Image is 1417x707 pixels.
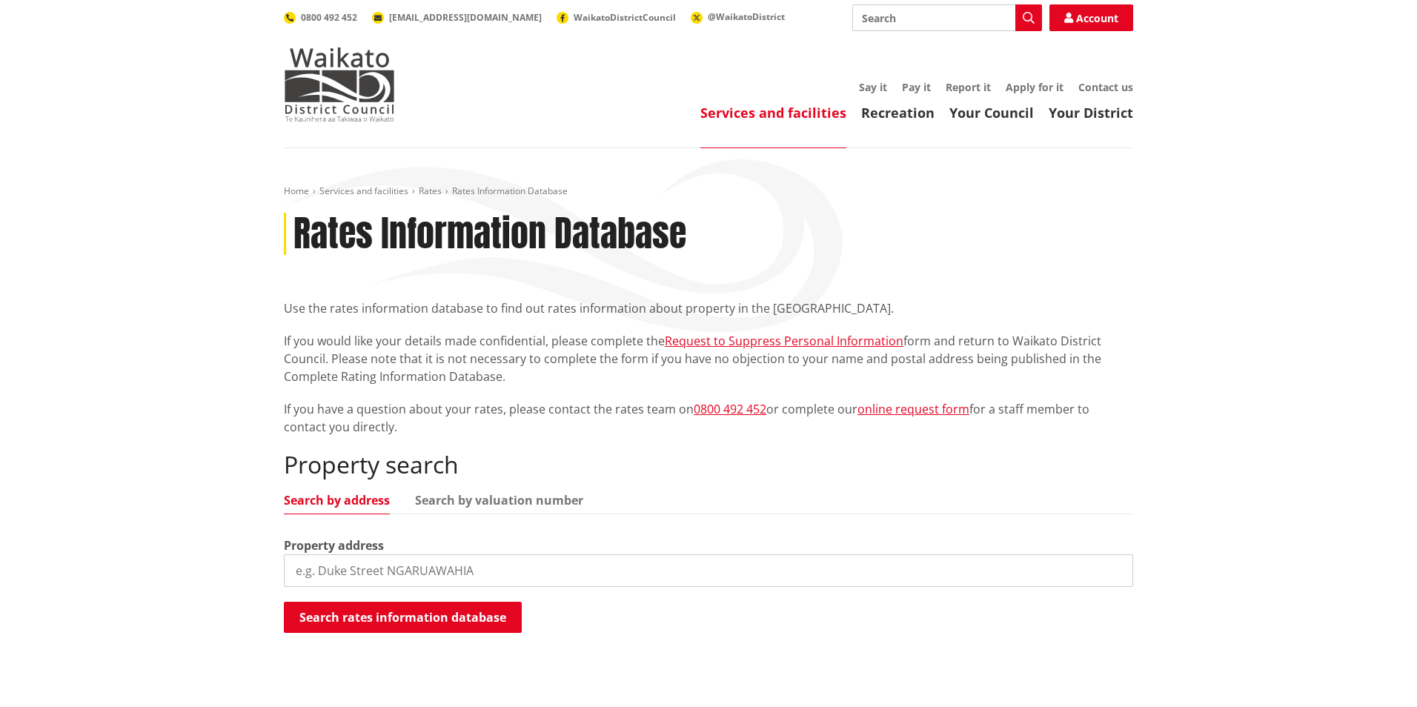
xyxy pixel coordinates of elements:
[284,554,1133,587] input: e.g. Duke Street NGARUAWAHIA
[284,451,1133,479] h2: Property search
[284,400,1133,436] p: If you have a question about your rates, please contact the rates team on or complete our for a s...
[415,494,583,506] a: Search by valuation number
[301,11,357,24] span: 0800 492 452
[452,185,568,197] span: Rates Information Database
[857,401,969,417] a: online request form
[1049,4,1133,31] a: Account
[859,80,887,94] a: Say it
[284,537,384,554] label: Property address
[284,299,1133,317] p: Use the rates information database to find out rates information about property in the [GEOGRAPHI...
[389,11,542,24] span: [EMAIL_ADDRESS][DOMAIN_NAME]
[852,4,1042,31] input: Search input
[284,602,522,633] button: Search rates information database
[284,185,309,197] a: Home
[284,11,357,24] a: 0800 492 452
[1006,80,1063,94] a: Apply for it
[665,333,903,349] a: Request to Suppress Personal Information
[372,11,542,24] a: [EMAIL_ADDRESS][DOMAIN_NAME]
[700,104,846,122] a: Services and facilities
[284,47,395,122] img: Waikato District Council - Te Kaunihera aa Takiwaa o Waikato
[708,10,785,23] span: @WaikatoDistrict
[694,401,766,417] a: 0800 492 452
[574,11,676,24] span: WaikatoDistrictCouncil
[949,104,1034,122] a: Your Council
[284,185,1133,198] nav: breadcrumb
[1078,80,1133,94] a: Contact us
[557,11,676,24] a: WaikatoDistrictCouncil
[1049,104,1133,122] a: Your District
[902,80,931,94] a: Pay it
[419,185,442,197] a: Rates
[293,213,686,256] h1: Rates Information Database
[284,494,390,506] a: Search by address
[946,80,991,94] a: Report it
[691,10,785,23] a: @WaikatoDistrict
[861,104,935,122] a: Recreation
[284,332,1133,385] p: If you would like your details made confidential, please complete the form and return to Waikato ...
[319,185,408,197] a: Services and facilities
